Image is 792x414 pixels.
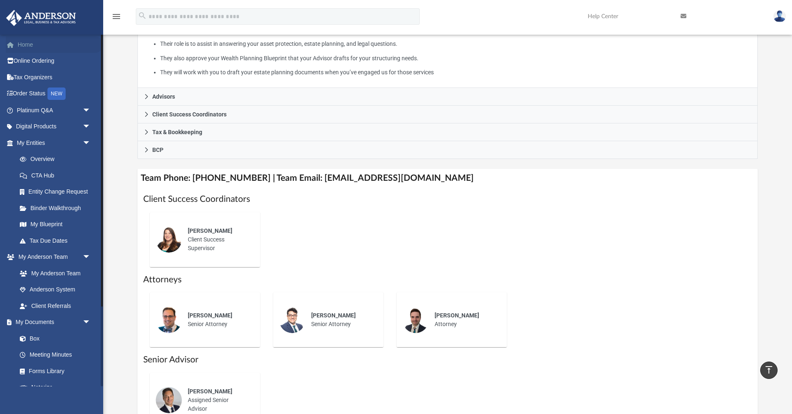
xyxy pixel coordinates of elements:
span: Tax & Bookkeeping [152,129,202,135]
i: menu [111,12,121,21]
li: They also approve your Wealth Planning Blueprint that your Advisor drafts for your structuring ne... [160,53,752,64]
i: vertical_align_top [764,365,774,375]
span: Advisors [152,94,175,99]
div: Client Success Supervisor [182,221,254,258]
img: thumbnail [279,307,305,333]
div: NEW [47,88,66,100]
h1: Client Success Coordinators [143,193,752,205]
a: Order StatusNEW [6,85,103,102]
img: thumbnail [156,307,182,333]
a: Digital Productsarrow_drop_down [6,118,103,135]
h1: Senior Advisor [143,354,752,366]
span: [PERSON_NAME] [311,312,356,319]
span: [PERSON_NAME] [435,312,479,319]
img: thumbnail [156,226,182,253]
h1: Attorneys [143,274,752,286]
a: Box [12,330,95,347]
img: User Pic [773,10,786,22]
span: Client Success Coordinators [152,111,227,117]
a: Overview [12,151,103,168]
div: Senior Attorney [305,305,378,334]
img: thumbnail [402,307,429,333]
a: Online Ordering [6,53,103,69]
li: They will work with you to draft your estate planning documents when you’ve engaged us for those ... [160,67,752,78]
a: Binder Walkthrough [12,200,103,216]
span: arrow_drop_down [83,249,99,266]
span: [PERSON_NAME] [188,312,232,319]
a: Anderson System [12,282,99,298]
img: thumbnail [156,387,182,413]
span: [PERSON_NAME] [188,388,232,395]
div: Senior Attorney [182,305,254,334]
a: Meeting Minutes [12,347,99,363]
p: What My Attorneys & Paralegals Do: [144,10,751,78]
a: Client Referrals [12,298,99,314]
div: Attorney [429,305,501,334]
a: Tax Organizers [6,69,103,85]
span: arrow_drop_down [83,314,99,331]
a: Entity Change Request [12,184,103,200]
a: My Entitiesarrow_drop_down [6,135,103,151]
span: arrow_drop_down [83,118,99,135]
a: vertical_align_top [760,362,778,379]
h4: Team Phone: [PHONE_NUMBER] | Team Email: [EMAIL_ADDRESS][DOMAIN_NAME] [137,169,757,187]
i: search [138,11,147,20]
a: Forms Library [12,363,95,379]
li: Their role is to assist in answering your asset protection, estate planning, and legal questions. [160,39,752,49]
a: BCP [137,141,757,159]
span: arrow_drop_down [83,102,99,119]
a: menu [111,16,121,21]
span: [PERSON_NAME] [188,227,232,234]
a: My Documentsarrow_drop_down [6,314,99,331]
a: CTA Hub [12,167,103,184]
a: Notarize [12,379,99,396]
div: Attorneys & Paralegals [137,5,757,88]
a: Platinum Q&Aarrow_drop_down [6,102,103,118]
a: My Anderson Teamarrow_drop_down [6,249,99,265]
a: Advisors [137,88,757,106]
a: My Anderson Team [12,265,95,282]
span: arrow_drop_down [83,135,99,151]
a: Client Success Coordinators [137,106,757,123]
a: My Blueprint [12,216,99,233]
a: Home [6,36,103,53]
span: BCP [152,147,163,153]
img: Anderson Advisors Platinum Portal [4,10,78,26]
a: Tax Due Dates [12,232,103,249]
a: Tax & Bookkeeping [137,123,757,141]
